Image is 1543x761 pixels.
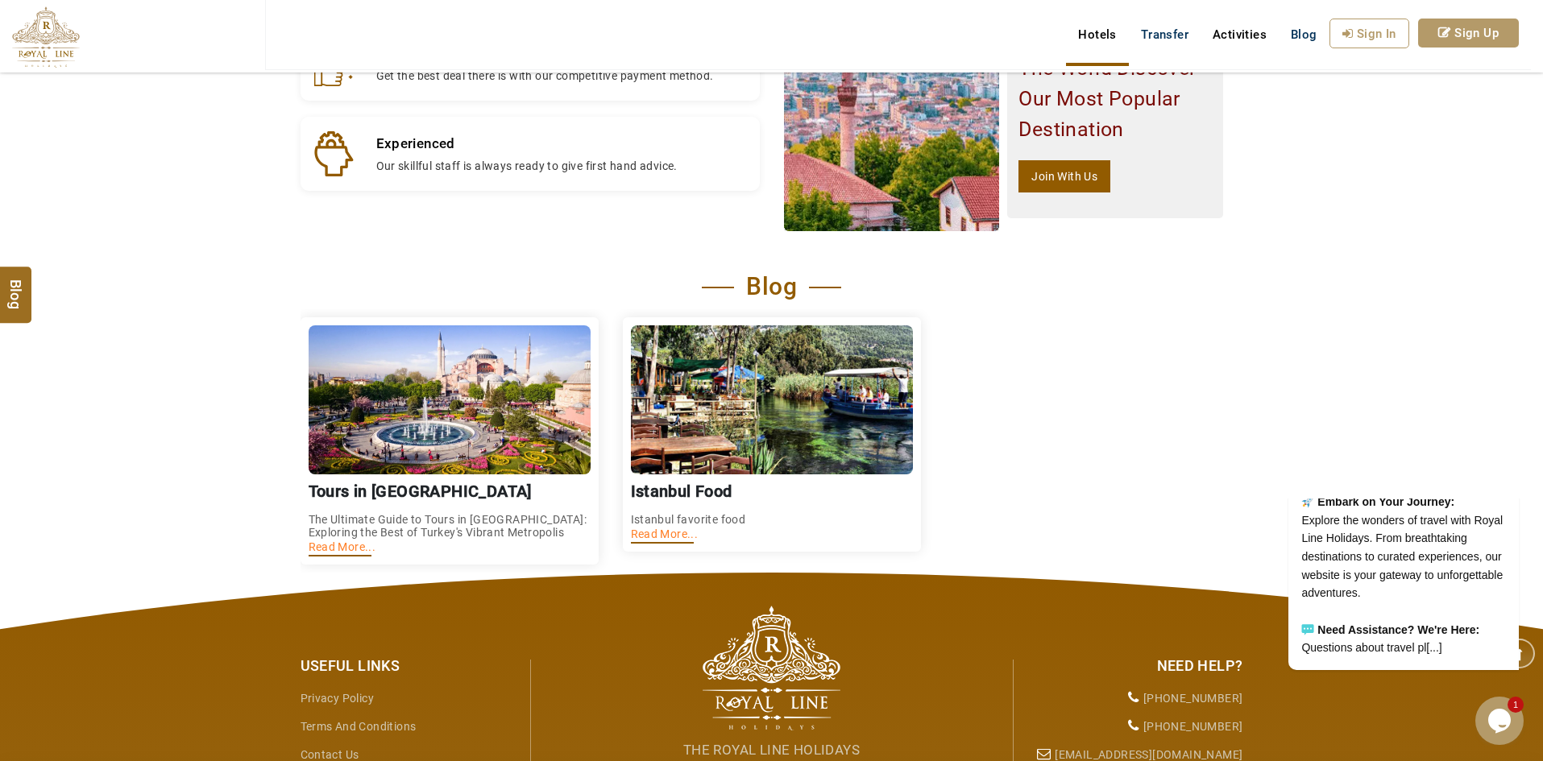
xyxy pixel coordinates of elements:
[1291,27,1317,42] span: Blog
[703,606,840,730] img: The Royal Line Holidays
[309,325,591,474] img: Tours in Istanbul
[309,482,591,501] h3: Tours in [GEOGRAPHIC_DATA]
[1026,656,1243,676] div: Need Help?
[702,272,841,301] h2: Blog
[376,132,678,155] p: Experienced
[1279,19,1329,51] a: Blog
[1329,19,1409,48] a: Sign In
[1418,19,1519,48] a: Sign Up
[631,325,913,474] img: istanbul
[1475,697,1527,745] iframe: chat widget
[683,742,860,758] span: The Royal Line Holidays
[301,692,375,705] a: Privacy Policy
[1026,684,1243,713] li: [PHONE_NUMBER]
[301,656,518,676] div: Useful Links
[1129,19,1201,51] a: Transfer
[631,513,913,526] p: Istanbul favorite food
[631,482,913,501] h3: Istanbul Food
[12,6,80,68] img: The Royal Line Holidays
[1201,19,1279,51] a: Activities
[1026,713,1243,741] li: [PHONE_NUMBER]
[6,279,27,292] span: Blog
[301,748,359,761] a: Contact Us
[81,125,243,138] strong: Need Assistance? We're Here:
[1066,19,1128,51] a: Hotels
[1237,498,1527,689] iframe: chat widget
[376,159,678,172] span: Our skillful staff is always ready to give first hand advice.
[631,527,699,540] a: Read More...
[309,540,376,553] a: Read More...
[309,513,591,539] p: The Ultimate Guide to Tours in [GEOGRAPHIC_DATA]: Exploring the Best of Turkey's Vibrant Metropolis
[301,720,417,733] a: Terms and Conditions
[64,125,77,138] img: :speech_balloon:
[1018,160,1110,192] a: join with us
[1055,748,1242,761] a: [EMAIL_ADDRESS][DOMAIN_NAME]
